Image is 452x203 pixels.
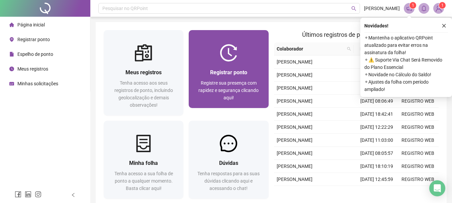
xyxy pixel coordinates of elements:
td: [DATE] 18:00:40 [356,56,397,69]
span: Tenha respostas para as suas dúvidas clicando aqui e acessando o chat! [197,171,260,191]
span: [PERSON_NAME] [277,150,312,156]
span: [PERSON_NAME] [277,59,312,65]
span: [PERSON_NAME] [277,164,312,169]
span: Página inicial [17,22,45,27]
a: Meus registrosTenha acesso aos seus registros de ponto, incluindo geolocalização e demais observa... [104,30,183,115]
span: Tenha acesso a sua folha de ponto a qualquer momento. Basta clicar aqui! [114,171,173,191]
span: Minhas solicitações [17,81,58,86]
td: REGISTRO WEB [397,147,439,160]
span: Registrar ponto [210,69,247,76]
span: Últimos registros de ponto sincronizados [302,31,410,38]
td: [DATE] 08:05:57 [356,147,397,160]
span: [PERSON_NAME] [277,98,312,104]
sup: Atualize o seu contato no menu Meus Dados [439,2,446,9]
th: Data/Hora [354,42,393,56]
span: Meus registros [17,66,48,72]
div: Open Intercom Messenger [429,180,445,196]
span: instagram [35,191,41,198]
span: home [9,22,14,27]
span: Minha folha [129,160,158,166]
td: REGISTRO WEB [397,95,439,108]
td: REGISTRO WEB [397,121,439,134]
span: environment [9,37,14,42]
span: clock-circle [9,67,14,71]
span: Meus registros [125,69,162,76]
span: Espelho de ponto [17,52,53,57]
span: [PERSON_NAME] [277,177,312,182]
span: left [71,193,76,197]
span: Data/Hora [356,45,385,53]
td: [DATE] 11:08:35 [356,82,397,95]
span: 1 [412,3,414,8]
span: ⚬ Mantenha o aplicativo QRPoint atualizado para evitar erros na assinatura da folha! [364,34,448,56]
sup: 1 [410,2,416,9]
span: close [442,23,446,28]
td: [DATE] 12:35:41 [356,69,397,82]
td: REGISTRO WEB [397,173,439,186]
span: [PERSON_NAME] [277,124,312,130]
span: facebook [15,191,21,198]
span: Registre sua presença com rapidez e segurança clicando aqui! [198,80,259,100]
span: linkedin [25,191,31,198]
td: REGISTRO WEB [397,186,439,199]
td: [DATE] 08:06:49 [356,95,397,108]
td: [DATE] 12:22:29 [356,121,397,134]
span: search [351,6,356,11]
td: [DATE] 12:45:59 [356,173,397,186]
td: [DATE] 11:12:15 [356,186,397,199]
span: ⚬ Novidade no Cálculo do Saldo! [364,71,448,78]
span: Tenha acesso aos seus registros de ponto, incluindo geolocalização e demais observações! [114,80,173,108]
td: [DATE] 18:42:41 [356,108,397,121]
a: Registrar pontoRegistre sua presença com rapidez e segurança clicando aqui! [189,30,268,108]
span: schedule [9,81,14,86]
span: ⚬ Ajustes da folha com período ampliado! [364,78,448,93]
td: REGISTRO WEB [397,134,439,147]
span: ⚬ ⚠️ Suporte Via Chat Será Removido do Plano Essencial [364,56,448,71]
span: [PERSON_NAME] [277,85,312,91]
span: Dúvidas [219,160,238,166]
span: [PERSON_NAME] [277,111,312,117]
img: 93716 [434,3,444,13]
span: file [9,52,14,57]
td: [DATE] 18:10:19 [356,160,397,173]
span: 1 [441,3,444,8]
span: search [347,47,351,51]
td: REGISTRO WEB [397,108,439,121]
span: Novidades ! [364,22,388,29]
td: [DATE] 11:03:00 [356,134,397,147]
span: [PERSON_NAME] [277,137,312,143]
span: Registrar ponto [17,37,50,42]
span: [PERSON_NAME] [364,5,400,12]
span: [PERSON_NAME] [277,72,312,78]
span: notification [406,5,412,11]
a: DúvidasTenha respostas para as suas dúvidas clicando aqui e acessando o chat! [189,121,268,199]
span: search [346,44,352,54]
a: Minha folhaTenha acesso a sua folha de ponto a qualquer momento. Basta clicar aqui! [104,121,183,199]
span: Colaborador [277,45,345,53]
td: REGISTRO WEB [397,160,439,173]
span: bell [421,5,427,11]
